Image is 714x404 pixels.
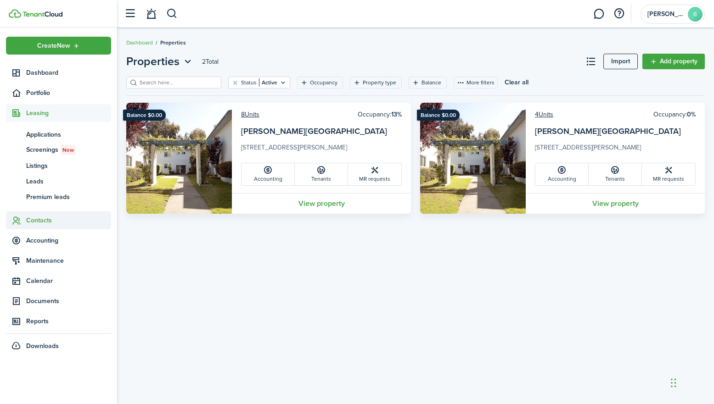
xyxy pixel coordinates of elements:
button: Search [166,6,178,22]
a: Accounting [535,163,589,185]
button: Properties [126,53,194,70]
span: New [62,146,74,154]
a: MR requests [642,163,695,185]
card-header-right: Occupancy: [653,110,696,119]
button: Clear filter [231,79,239,86]
a: Add property [642,54,705,69]
img: Property avatar [420,103,526,214]
filter-tag: Open filter [228,77,290,89]
span: Reports [26,316,111,326]
ribbon: Balance $0.00 [417,110,460,121]
a: Dashboard [6,64,111,82]
button: Open menu [126,53,194,70]
a: View property [526,193,705,214]
span: Downloads [26,341,59,351]
span: Boysen [647,11,684,17]
header-page-total: 2 Total [202,57,219,66]
a: Applications [6,127,111,142]
card-description: [STREET_ADDRESS][PERSON_NAME] [535,143,696,157]
a: [PERSON_NAME][GEOGRAPHIC_DATA] [535,125,681,137]
b: 0% [687,110,696,119]
span: Portfolio [26,88,111,98]
a: Tenants [295,163,348,185]
button: More filters [454,77,498,89]
a: [PERSON_NAME][GEOGRAPHIC_DATA] [241,125,387,137]
a: Import [603,54,638,69]
a: Reports [6,312,111,330]
span: Dashboard [26,68,111,77]
span: Documents [26,296,111,306]
span: Applications [26,130,111,139]
button: Clear all [505,77,528,89]
card-description: [STREET_ADDRESS][PERSON_NAME] [241,143,402,157]
filter-tag: Open filter [350,77,402,89]
b: 13% [391,110,402,119]
avatar-text: B [688,7,703,22]
a: Premium leads [6,189,111,205]
span: Properties [126,53,180,70]
input: Search here... [137,78,218,87]
filter-tag-value: Active [259,78,277,87]
filter-tag-label: Occupancy [310,78,337,87]
a: MR requests [348,163,401,185]
span: Premium leads [26,192,111,202]
img: TenantCloud [9,9,21,18]
a: Accounting [242,163,295,185]
span: Calendar [26,276,111,286]
a: Listings [6,158,111,173]
a: Tenants [589,163,642,185]
a: ScreeningsNew [6,142,111,158]
a: 8Units [241,110,259,119]
card-header-right: Occupancy: [358,110,402,119]
span: Accounting [26,236,111,245]
span: Leasing [26,108,111,118]
div: Drag [671,369,676,397]
filter-tag-label: Property type [363,78,396,87]
filter-tag-label: Status [241,78,257,87]
button: Open menu [6,37,111,55]
span: Maintenance [26,256,111,266]
filter-tag: Open filter [409,77,447,89]
a: Messaging [590,2,607,26]
span: Listings [26,161,111,171]
a: Dashboard [126,39,153,47]
img: Property avatar [126,103,232,214]
a: View property [232,193,411,214]
span: Contacts [26,216,111,225]
img: TenantCloud [22,11,62,17]
iframe: Chat Widget [668,360,714,404]
a: Leads [6,173,111,189]
ribbon: Balance $0.00 [123,110,166,121]
filter-tag: Open filter [297,77,343,89]
filter-tag-label: Balance [422,78,441,87]
a: 4Units [535,110,553,119]
button: Open resource center [611,6,627,22]
a: Notifications [142,2,160,26]
span: Screenings [26,145,111,155]
span: Properties [160,39,186,47]
span: Leads [26,177,111,186]
button: Open sidebar [121,5,139,22]
span: Create New [37,43,70,49]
